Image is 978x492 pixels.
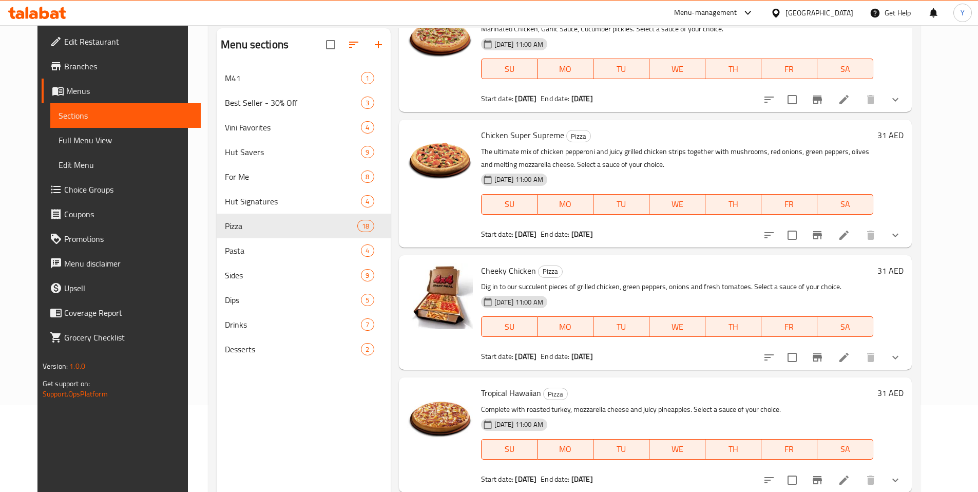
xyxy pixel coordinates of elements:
[539,266,562,277] span: Pizza
[542,62,589,77] span: MO
[481,127,564,143] span: Chicken Super Supreme
[649,194,705,215] button: WE
[481,439,538,460] button: SU
[217,288,391,312] div: Dips5
[361,171,374,183] div: items
[515,472,536,486] b: [DATE]
[225,72,361,84] span: M41
[705,194,761,215] button: TH
[361,345,373,354] span: 2
[225,269,361,281] span: Sides
[225,171,361,183] div: For Me
[709,62,757,77] span: TH
[481,263,536,278] span: Cheeky Chicken
[217,66,391,90] div: M411
[817,194,873,215] button: SA
[42,300,201,325] a: Coverage Report
[50,103,201,128] a: Sections
[543,388,568,400] div: Pizza
[765,442,813,457] span: FR
[805,223,830,248] button: Branch-specific-item
[838,351,850,364] a: Edit menu item
[217,238,391,263] div: Pasta4
[225,146,361,158] span: Hut Savers
[361,246,373,256] span: 4
[64,257,193,270] span: Menu disclaimer
[490,297,547,307] span: [DATE] 11:00 AM
[838,474,850,486] a: Edit menu item
[598,62,645,77] span: TU
[217,115,391,140] div: Vini Favorites4
[320,34,341,55] span: Select all sections
[42,325,201,350] a: Grocery Checklist
[486,442,533,457] span: SU
[515,92,536,105] b: [DATE]
[361,244,374,257] div: items
[838,93,850,106] a: Edit menu item
[361,98,373,108] span: 3
[674,7,737,19] div: Menu-management
[544,388,567,400] span: Pizza
[538,266,563,278] div: Pizza
[481,385,541,401] span: Tropical Hawaiian
[481,23,874,35] p: Marinated Chicken, Garlic Sauce, Cucumber pickles. Select a sauce of your choice.
[225,343,361,355] span: Desserts
[593,194,649,215] button: TU
[649,439,705,460] button: WE
[225,97,361,109] span: Best Seller - 30% Off
[225,244,361,257] div: Pasta
[481,92,514,105] span: Start date:
[541,472,569,486] span: End date:
[566,130,591,142] div: Pizza
[883,345,908,370] button: show more
[889,229,902,241] svg: Show Choices
[805,87,830,112] button: Branch-specific-item
[481,403,874,416] p: Complete with roasted turkey, mozzarella cheese and juicy pineapples. Select a sauce of your choice.
[217,189,391,214] div: Hut Signatures4
[858,345,883,370] button: delete
[43,377,90,390] span: Get support on:
[225,195,361,207] div: Hut Signatures
[761,316,817,337] button: FR
[877,386,904,400] h6: 31 AED
[361,269,374,281] div: items
[43,359,68,373] span: Version:
[490,175,547,184] span: [DATE] 11:00 AM
[877,263,904,278] h6: 31 AED
[817,439,873,460] button: SA
[877,128,904,142] h6: 31 AED
[59,134,193,146] span: Full Menu View
[757,223,781,248] button: sort-choices
[217,214,391,238] div: Pizza18
[225,294,361,306] span: Dips
[821,62,869,77] span: SA
[64,307,193,319] span: Coverage Report
[217,90,391,115] div: Best Seller - 30% Off3
[64,233,193,245] span: Promotions
[481,280,874,293] p: Dig in to our succulent pieces of grilled chicken, green peppers, onions and fresh tomatoes. Sele...
[765,319,813,334] span: FR
[490,40,547,49] span: [DATE] 11:00 AM
[598,197,645,212] span: TU
[515,228,536,241] b: [DATE]
[481,316,538,337] button: SU
[59,109,193,122] span: Sections
[361,172,373,182] span: 8
[361,320,373,330] span: 7
[361,271,373,280] span: 9
[538,59,593,79] button: MO
[42,202,201,226] a: Coupons
[654,442,701,457] span: WE
[217,164,391,189] div: For Me8
[705,439,761,460] button: TH
[42,276,201,300] a: Upsell
[654,319,701,334] span: WE
[64,60,193,72] span: Branches
[361,123,373,133] span: 4
[761,59,817,79] button: FR
[221,37,289,52] h2: Menu sections
[593,439,649,460] button: TU
[757,345,781,370] button: sort-choices
[490,420,547,429] span: [DATE] 11:00 AM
